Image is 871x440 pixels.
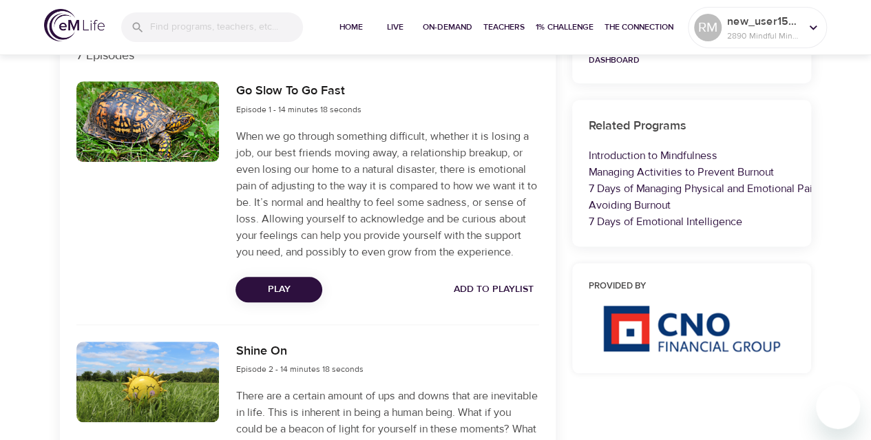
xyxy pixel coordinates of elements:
[589,165,774,179] a: Managing Activities to Prevent Burnout
[235,128,538,260] p: When we go through something difficult, whether it is losing a job, our best friends moving away,...
[589,182,818,196] a: 7 Days of Managing Physical and Emotional Pain
[536,20,594,34] span: 1% Challenge
[602,305,780,352] img: CNO%20logo.png
[44,9,105,41] img: logo
[589,280,795,294] h6: Provided by
[589,116,795,136] h6: Related Programs
[454,281,534,298] span: Add to Playlist
[483,20,525,34] span: Teachers
[246,281,311,298] span: Play
[589,39,769,65] a: View Dashboard
[335,20,368,34] span: Home
[423,20,472,34] span: On-Demand
[816,385,860,429] iframe: Button to launch messaging window
[694,14,722,41] div: RM
[727,13,800,30] p: new_user1566398461
[235,364,363,375] span: Episode 2 - 14 minutes 18 seconds
[379,20,412,34] span: Live
[150,12,303,42] input: Find programs, teachers, etc...
[589,215,742,229] a: 7 Days of Emotional Intelligence
[589,198,671,212] a: Avoiding Burnout
[76,46,539,65] p: 7 Episodes
[235,81,361,101] h6: Go Slow To Go Fast
[727,30,800,42] p: 2890 Mindful Minutes
[235,104,361,115] span: Episode 1 - 14 minutes 18 seconds
[448,277,539,302] button: Add to Playlist
[605,20,673,34] span: The Connection
[235,342,363,362] h6: Shine On
[589,149,717,163] a: Introduction to Mindfulness
[235,277,322,302] button: Play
